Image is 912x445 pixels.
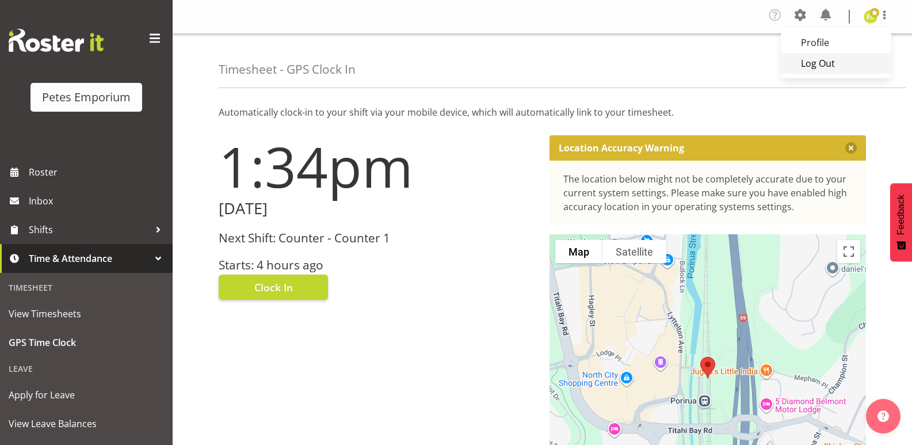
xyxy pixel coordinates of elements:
button: Show satellite imagery [602,240,666,263]
div: Timesheet [3,276,170,299]
span: Time & Attendance [29,250,150,267]
span: View Leave Balances [9,415,164,432]
p: Location Accuracy Warning [559,142,684,154]
a: View Timesheets [3,299,170,328]
span: Inbox [29,192,167,210]
button: Feedback - Show survey [890,183,912,261]
img: help-xxl-2.png [877,410,889,422]
h3: Starts: 4 hours ago [219,258,536,272]
span: Clock In [254,280,293,295]
div: The location below might not be completely accurate due to your current system settings. Please m... [563,172,853,214]
a: View Leave Balances [3,409,170,438]
span: Shifts [29,221,150,238]
span: GPS Time Clock [9,334,164,351]
h4: Timesheet - GPS Clock In [219,63,356,76]
img: emma-croft7499.jpg [864,10,877,24]
div: Leave [3,357,170,381]
button: Show street map [555,240,602,263]
h2: [DATE] [219,200,536,218]
button: Toggle fullscreen view [837,240,860,263]
button: Close message [845,142,857,154]
div: Petes Emporium [42,89,131,106]
a: Apply for Leave [3,381,170,409]
span: Feedback [896,195,906,235]
h1: 1:34pm [219,135,536,197]
button: Clock In [219,275,328,300]
span: Apply for Leave [9,386,164,404]
h3: Next Shift: Counter - Counter 1 [219,231,536,245]
a: Profile [781,32,891,53]
a: GPS Time Clock [3,328,170,357]
a: Log Out [781,53,891,74]
p: Automatically clock-in to your shift via your mobile device, which will automatically link to you... [219,105,866,119]
span: View Timesheets [9,305,164,322]
img: Rosterit website logo [9,29,104,52]
span: Roster [29,163,167,181]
